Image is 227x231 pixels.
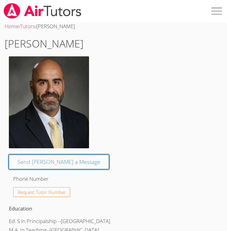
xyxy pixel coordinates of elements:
a: Home [5,23,19,30]
div: › › [5,22,222,31]
label: Education [9,205,32,212]
img: avatar.png [9,56,89,148]
span: [PERSON_NAME] [36,23,75,30]
img: airtutors_banner-c4298cdbf04f3fff15de1276eac7730deb9818008684d7c2e4769d2f7ddbe033.png [3,3,82,19]
label: Phone Number [13,175,49,182]
button: Request Tutor Number [13,187,70,197]
a: Tutors [20,23,35,30]
span: Request Tutor Number [18,190,66,195]
h1: [PERSON_NAME] [5,36,222,51]
a: Send [PERSON_NAME] a Message [9,155,109,169]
